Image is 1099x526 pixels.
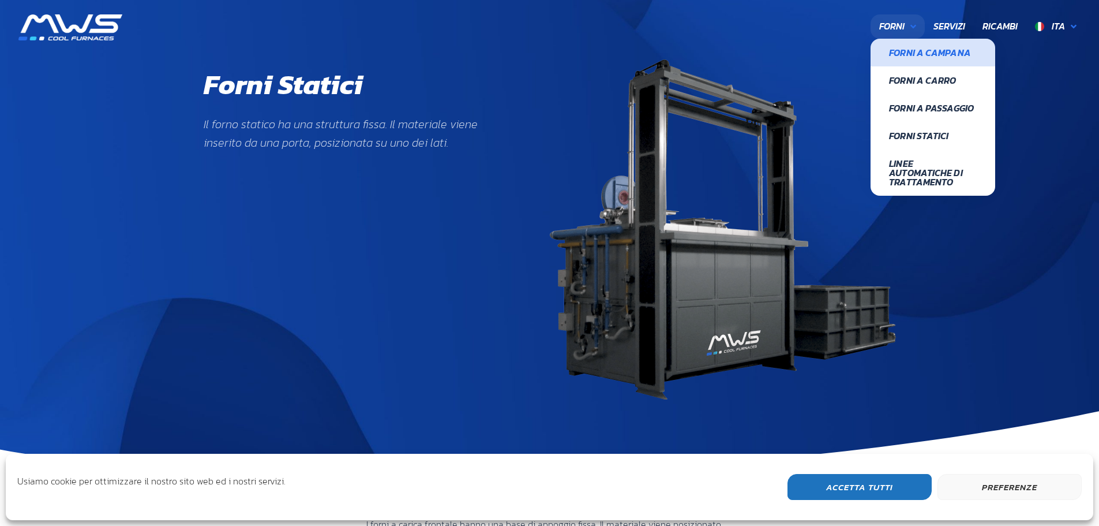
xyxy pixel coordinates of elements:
[17,474,286,497] div: Usiamo cookie per ottimizzare il nostro sito web ed i nostri servizi.
[889,131,977,140] span: Forni Statici
[18,14,122,40] img: MWS s.r.l.
[871,150,995,196] a: Linee Automatiche di Trattamento
[1026,14,1085,39] a: Ita
[787,474,932,500] button: Accetta Tutti
[937,474,1082,500] button: Preferenze
[933,19,965,34] span: Servizi
[889,76,977,85] span: Forni a Carro
[871,122,995,150] a: Forni Statici
[871,94,995,122] a: Forni a Passaggio
[1052,19,1065,33] span: Ita
[889,48,977,57] span: Forni a Campana
[871,39,995,66] a: Forni a Campana
[204,115,515,152] p: Il forno statico ha una struttura fissa. Il materiale viene inserito da una porta, posizionata su...
[871,66,995,94] a: Forni a Carro
[925,14,974,39] a: Servizi
[879,19,905,34] span: Forni
[974,14,1026,39] a: Ricambi
[889,103,977,113] span: Forni a Passaggio
[871,14,925,39] a: Forni
[982,19,1018,34] span: Ricambi
[204,68,363,102] h1: Forni Statici
[889,159,977,186] span: Linee Automatiche di Trattamento
[550,59,896,400] img: carica-frontale-black
[224,514,337,522] h6: Temperature di lavoro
